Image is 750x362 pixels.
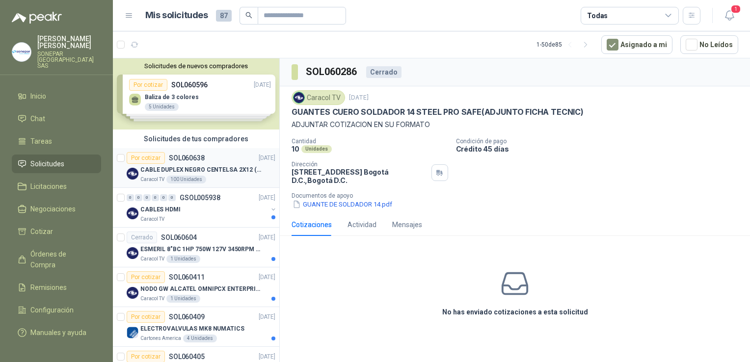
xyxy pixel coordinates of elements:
p: Crédito 45 días [456,145,747,153]
h3: No has enviado cotizaciones a esta solicitud [442,307,588,317]
p: [DATE] [259,273,275,282]
a: Manuales y ayuda [12,323,101,342]
img: Company Logo [127,327,138,338]
p: Caracol TV [140,255,164,263]
p: ADJUNTAR COTIZACION EN SU FORMATO [292,119,738,130]
p: [DATE] [259,193,275,203]
p: ESMERIL 8"BC 1HP 750W 127V 3450RPM URREA [140,245,263,254]
p: [DATE] [259,352,275,362]
p: Condición de pago [456,138,747,145]
span: Negociaciones [30,204,76,214]
span: Licitaciones [30,181,67,192]
a: Configuración [12,301,101,319]
span: Chat [30,113,45,124]
img: Company Logo [12,43,31,61]
div: Mensajes [392,219,422,230]
div: Por cotizar [127,311,165,323]
a: Órdenes de Compra [12,245,101,274]
span: Remisiones [30,282,67,293]
p: SOL060405 [169,353,205,360]
div: 0 [143,194,151,201]
a: Por cotizarSOL060411[DATE] Company LogoNODO GW ALCATEL OMNIPCX ENTERPRISE SIPCaracol TV1 Unidades [113,267,279,307]
p: [STREET_ADDRESS] Bogotá D.C. , Bogotá D.C. [292,168,428,184]
div: 1 Unidades [166,255,200,263]
p: GSOL005938 [180,194,220,201]
div: 0 [152,194,159,201]
div: Solicitudes de tus compradores [113,129,279,148]
p: GUANTES CUERO SOLDADOR 14 STEEL PRO SAFE(ADJUNTO FICHA TECNIC) [292,107,584,117]
div: 0 [135,194,142,201]
span: Tareas [30,136,52,147]
a: Solicitudes [12,155,101,173]
p: SONEPAR [GEOGRAPHIC_DATA] SAS [37,51,101,69]
span: Solicitudes [30,158,64,169]
a: Inicio [12,87,101,105]
a: Cotizar [12,222,101,241]
p: Cantidad [292,138,448,145]
a: Por cotizarSOL060638[DATE] Company LogoCABLE DUPLEX NEGRO CENTELSA 2X12 (COLOR NEGRO)Caracol TV10... [113,148,279,188]
span: Inicio [30,91,46,102]
p: ELECTROVALVULAS MK8 NUMATICS [140,324,244,334]
button: Asignado a mi [601,35,672,54]
h3: SOL060286 [306,64,358,79]
p: Cartones America [140,335,181,342]
p: 10 [292,145,299,153]
div: Por cotizar [127,152,165,164]
button: GUANTE DE SOLDADOR 14.pdf [292,199,393,209]
p: CABLE DUPLEX NEGRO CENTELSA 2X12 (COLOR NEGRO) [140,165,263,175]
p: Caracol TV [140,176,164,183]
p: NODO GW ALCATEL OMNIPCX ENTERPRISE SIP [140,284,263,294]
div: Caracol TV [292,90,345,105]
a: Licitaciones [12,177,101,196]
p: SOL060409 [169,313,205,320]
h1: Mis solicitudes [145,8,208,23]
div: Cerrado [366,66,402,78]
a: 0 0 0 0 0 0 GSOL005938[DATE] Company LogoCABLES HDMICaracol TV [127,192,277,223]
img: Company Logo [127,168,138,180]
a: Negociaciones [12,200,101,218]
a: Remisiones [12,278,101,297]
a: Por cotizarSOL060409[DATE] Company LogoELECTROVALVULAS MK8 NUMATICSCartones America4 Unidades [113,307,279,347]
span: search [245,12,252,19]
p: [DATE] [259,312,275,322]
div: 1 Unidades [166,295,200,303]
div: Todas [587,10,608,21]
span: Órdenes de Compra [30,249,92,270]
button: No Leídos [680,35,738,54]
a: Chat [12,109,101,128]
p: SOL060411 [169,274,205,281]
img: Company Logo [127,207,138,219]
p: Caracol TV [140,215,164,223]
p: Dirección [292,161,428,168]
div: 0 [127,194,134,201]
div: Unidades [301,145,332,153]
img: Company Logo [294,92,304,103]
span: Manuales y ayuda [30,327,86,338]
img: Logo peakr [12,12,62,24]
span: Configuración [30,305,74,315]
p: [DATE] [349,93,369,103]
a: Tareas [12,132,101,151]
button: 1 [721,7,738,25]
p: SOL060638 [169,155,205,161]
p: Caracol TV [140,295,164,303]
p: Documentos de apoyo [292,192,746,199]
div: Actividad [348,219,376,230]
p: [DATE] [259,233,275,242]
div: 0 [160,194,167,201]
span: 87 [216,10,232,22]
div: Cotizaciones [292,219,332,230]
div: 0 [168,194,176,201]
button: Solicitudes de nuevos compradores [117,62,275,70]
div: 4 Unidades [183,335,217,342]
a: CerradoSOL060604[DATE] Company LogoESMERIL 8"BC 1HP 750W 127V 3450RPM URREACaracol TV1 Unidades [113,228,279,267]
img: Company Logo [127,247,138,259]
div: Cerrado [127,232,157,243]
div: 1 - 50 de 85 [536,37,593,52]
div: Por cotizar [127,271,165,283]
div: 100 Unidades [166,176,206,183]
img: Company Logo [127,287,138,299]
span: 1 [730,4,741,14]
p: [PERSON_NAME] [PERSON_NAME] [37,35,101,49]
p: [DATE] [259,154,275,163]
